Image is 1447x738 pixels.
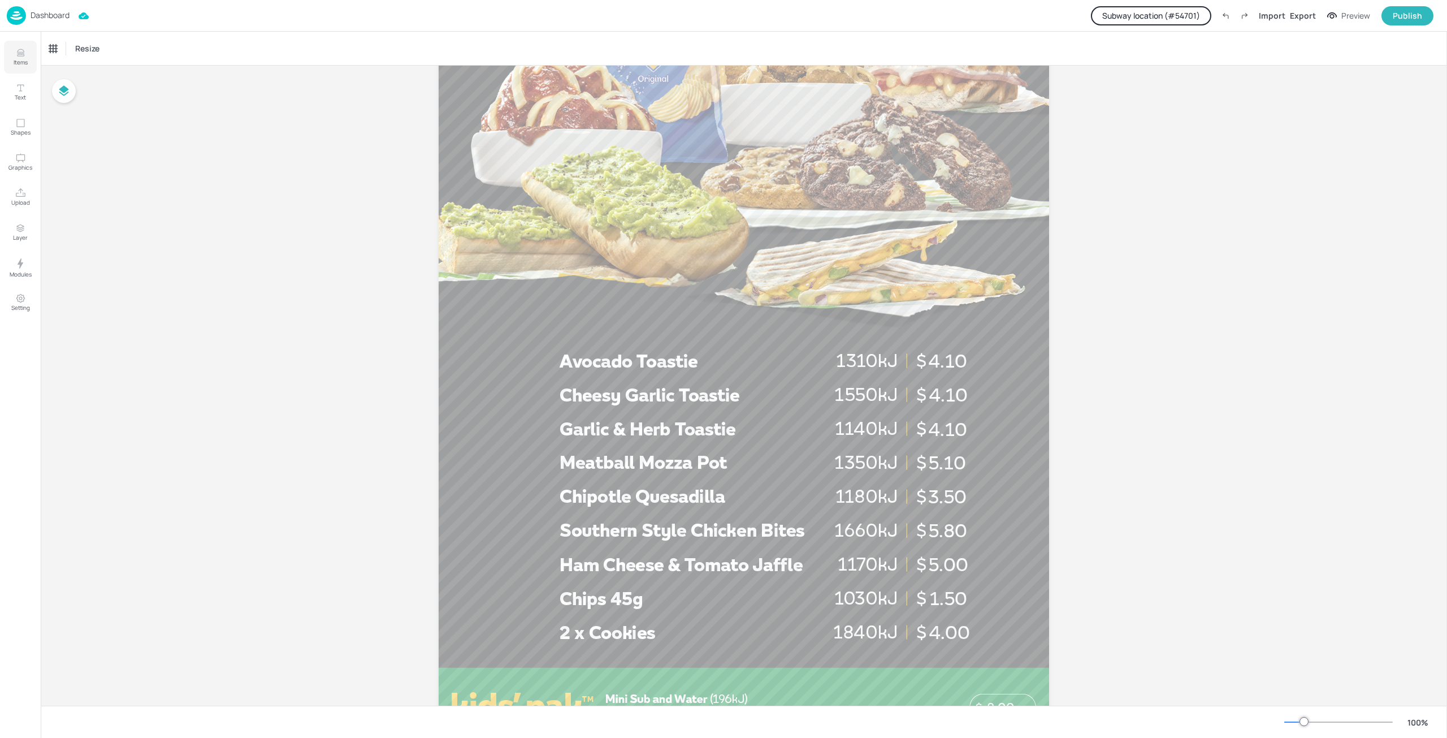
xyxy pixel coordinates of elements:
[1290,10,1316,21] div: Export
[1235,6,1254,25] label: Redo (Ctrl + Y)
[1404,717,1431,728] div: 100 %
[928,553,968,576] span: 5.00
[928,485,967,508] span: 3.50
[929,621,970,644] span: 4.00
[929,587,967,610] span: 1.50
[1216,6,1235,25] label: Undo (Ctrl + Z)
[73,42,102,54] span: Resize
[928,349,967,373] span: 4.10
[928,519,967,542] span: 5.80
[987,700,1015,715] span: 8.00
[1320,7,1377,24] button: Preview
[1091,6,1211,25] button: Subway location (#54701)
[1381,6,1433,25] button: Publish
[928,418,967,441] span: 4.10
[1341,10,1370,22] div: Preview
[31,11,70,19] p: Dashboard
[7,6,26,25] img: logo-86c26b7e.jpg
[928,451,966,474] span: 5.10
[929,383,968,407] span: 4.10
[1259,10,1285,21] div: Import
[1393,10,1422,22] div: Publish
